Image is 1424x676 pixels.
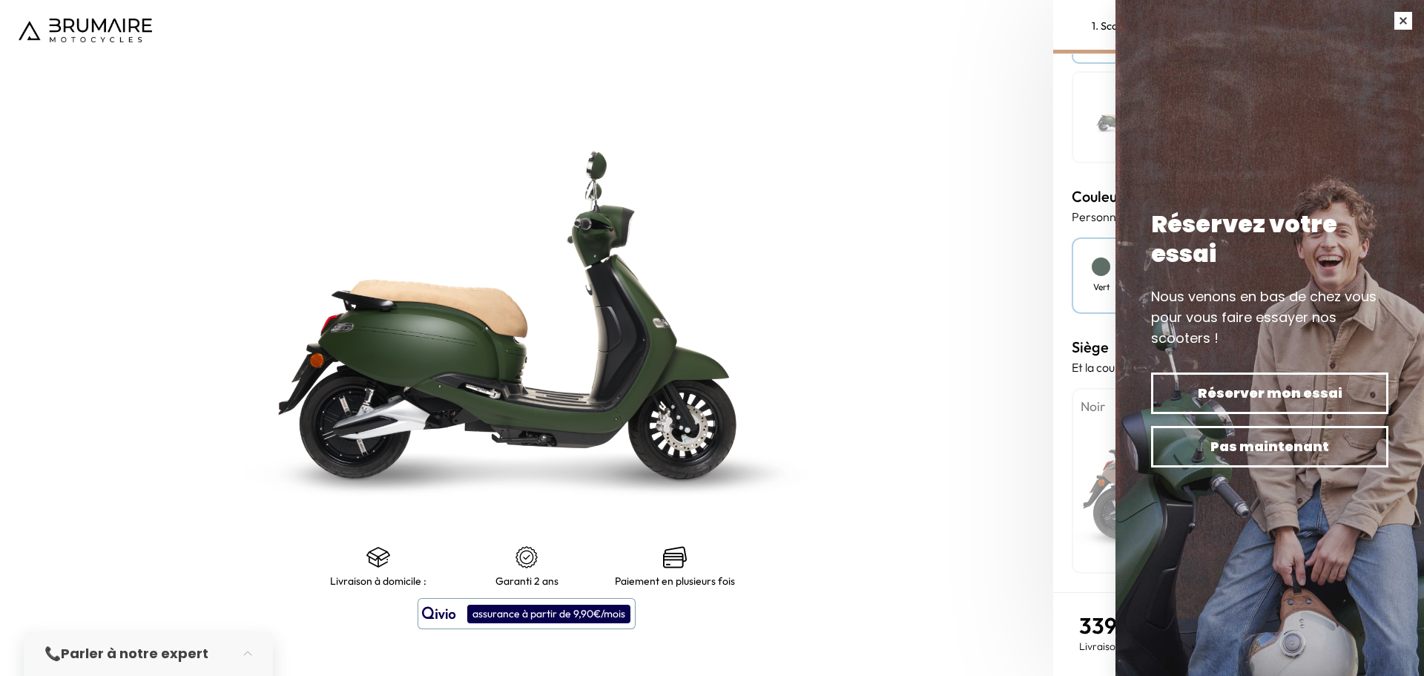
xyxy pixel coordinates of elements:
[1072,186,1405,208] h3: Couleur
[1072,358,1405,376] p: Et la couleur de la selle :
[1081,80,1155,154] img: Scooter
[1072,336,1405,358] h3: Siège
[1079,612,1227,639] p: 3390,00 €
[467,605,630,623] div: assurance à partir de 9,90€/mois
[330,575,426,587] p: Livraison à domicile :
[366,545,390,569] img: shipping.png
[615,575,735,587] p: Paiement en plusieurs fois
[418,598,636,629] button: assurance à partir de 9,90€/mois
[663,545,687,569] img: credit-cards.png
[19,19,152,42] img: Logo de Brumaire
[515,545,538,569] img: certificat-de-garantie.png
[422,605,456,623] img: logo qivio
[1079,639,1227,654] p: Livraison estimée :
[495,575,558,587] p: Garanti 2 ans
[1093,280,1110,294] h4: Vert
[1081,397,1211,416] h4: Noir
[1072,208,1405,226] p: Personnalisez la couleur de votre scooter :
